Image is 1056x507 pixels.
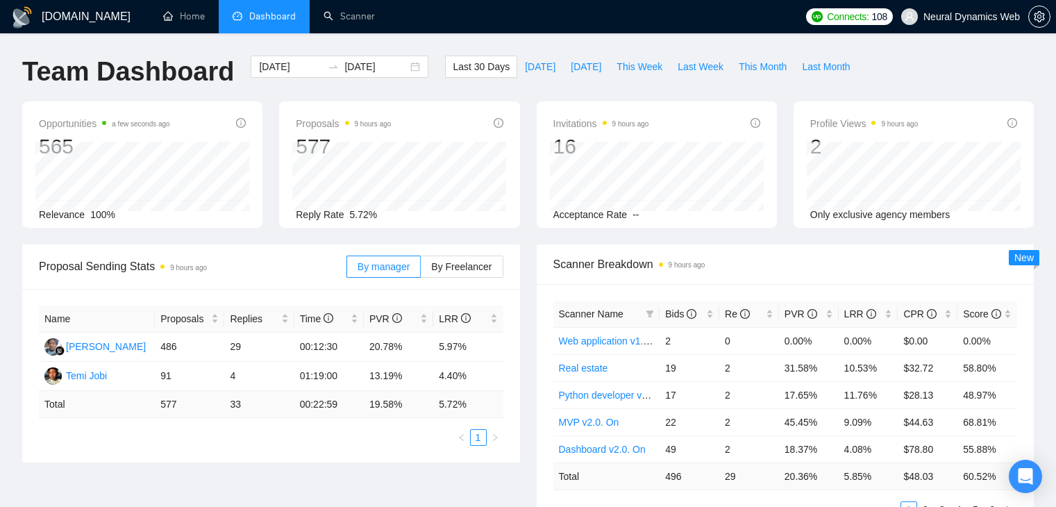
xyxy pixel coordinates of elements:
[725,308,750,319] span: Re
[957,408,1017,435] td: 68.81%
[678,59,723,74] span: Last Week
[66,339,146,354] div: [PERSON_NAME]
[358,261,410,272] span: By manager
[957,463,1017,490] td: 60.52 %
[903,308,936,319] span: CPR
[1028,11,1050,22] a: setting
[794,56,857,78] button: Last Month
[155,391,224,418] td: 577
[839,408,898,435] td: 9.09%
[643,304,657,324] span: filter
[470,429,487,446] li: 1
[328,61,339,72] span: swap-right
[55,346,65,356] img: gigradar-bm.png
[44,367,62,385] img: T
[991,309,1001,319] span: info-circle
[66,368,107,383] div: Temi Jobi
[11,6,33,28] img: logo
[802,59,850,74] span: Last Month
[224,362,294,391] td: 4
[224,306,294,333] th: Replies
[553,463,660,490] td: Total
[160,311,208,326] span: Proposals
[779,463,839,490] td: 20.36 %
[90,209,115,220] span: 100%
[553,115,649,132] span: Invitations
[571,59,601,74] span: [DATE]
[559,308,623,319] span: Scanner Name
[751,118,760,128] span: info-circle
[779,435,839,463] td: 18.37%
[433,391,503,418] td: 5.72 %
[344,59,408,74] input: End date
[898,354,957,381] td: $32.72
[294,333,364,362] td: 00:12:30
[328,61,339,72] span: to
[170,264,207,272] time: 9 hours ago
[687,309,696,319] span: info-circle
[839,381,898,408] td: 11.76%
[927,309,937,319] span: info-circle
[957,327,1017,354] td: 0.00%
[719,354,779,381] td: 2
[487,429,503,446] li: Next Page
[39,306,155,333] th: Name
[660,435,719,463] td: 49
[872,9,887,24] span: 108
[563,56,609,78] button: [DATE]
[812,11,823,22] img: upwork-logo.png
[646,310,654,318] span: filter
[810,115,919,132] span: Profile Views
[731,56,794,78] button: This Month
[324,313,333,323] span: info-circle
[296,133,391,160] div: 577
[44,369,107,381] a: TTemi Jobi
[785,308,817,319] span: PVR
[779,327,839,354] td: 0.00%
[665,308,696,319] span: Bids
[866,309,876,319] span: info-circle
[491,433,499,442] span: right
[296,115,391,132] span: Proposals
[632,209,639,220] span: --
[487,429,503,446] button: right
[807,309,817,319] span: info-circle
[612,120,649,128] time: 9 hours ago
[453,429,470,446] button: left
[669,261,705,269] time: 9 hours ago
[163,10,205,22] a: homeHome
[364,391,433,418] td: 19.58 %
[898,408,957,435] td: $44.63
[350,209,378,220] span: 5.72%
[559,363,608,374] a: Real estate
[249,10,296,22] span: Dashboard
[740,309,750,319] span: info-circle
[392,313,402,323] span: info-circle
[259,59,322,74] input: Start date
[559,335,667,347] a: Web application v1.1. On
[155,306,224,333] th: Proposals
[660,327,719,354] td: 2
[1014,252,1034,263] span: New
[461,313,471,323] span: info-circle
[844,308,876,319] span: LRR
[233,11,242,21] span: dashboard
[779,354,839,381] td: 31.58%
[224,333,294,362] td: 29
[39,209,85,220] span: Relevance
[881,120,918,128] time: 9 hours ago
[905,12,914,22] span: user
[839,435,898,463] td: 4.08%
[294,391,364,418] td: 00:22:59
[1029,11,1050,22] span: setting
[839,327,898,354] td: 0.00%
[827,9,869,24] span: Connects:
[300,313,333,324] span: Time
[609,56,670,78] button: This Week
[839,463,898,490] td: 5.85 %
[719,435,779,463] td: 2
[236,118,246,128] span: info-circle
[898,381,957,408] td: $28.13
[453,59,510,74] span: Last 30 Days
[294,362,364,391] td: 01:19:00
